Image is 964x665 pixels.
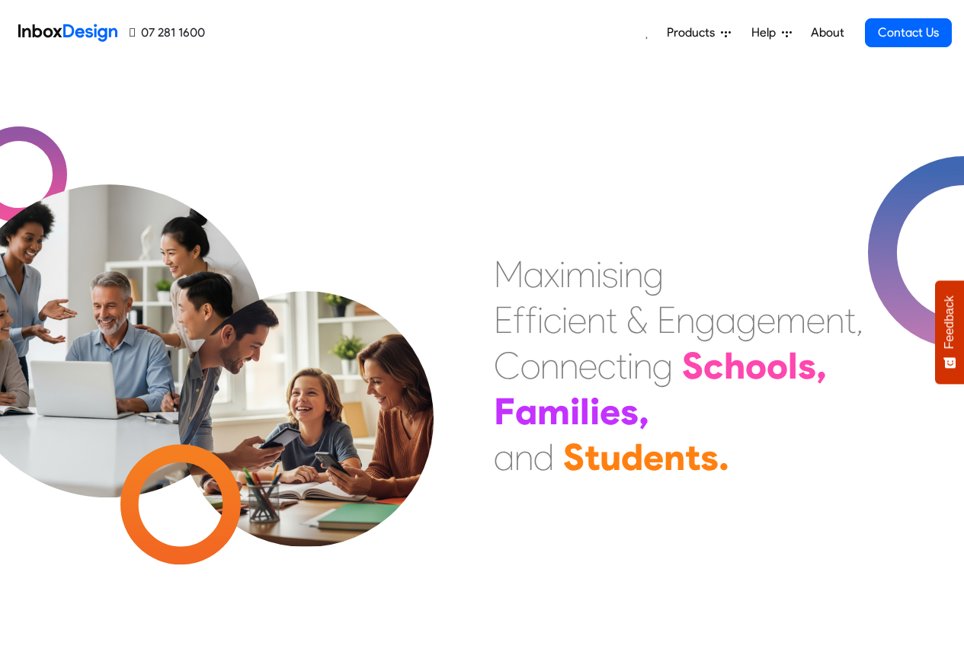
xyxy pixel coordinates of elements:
span: Help [751,24,782,42]
div: g [736,297,757,343]
div: F [494,388,515,434]
div: m [565,251,596,297]
div: a [716,297,736,343]
div: n [676,297,695,343]
div: i [596,251,602,297]
div: a [494,434,514,480]
div: E [657,297,676,343]
div: t [606,297,617,343]
div: o [520,343,540,388]
div: a [524,251,544,297]
div: m [537,388,570,434]
div: f [513,297,525,343]
div: e [578,343,597,388]
div: e [568,297,587,343]
div: . [719,434,729,480]
img: parents_with_child.png [146,228,466,547]
span: Products [667,24,721,42]
div: i [570,388,580,434]
div: n [514,434,533,480]
div: n [825,297,844,343]
div: u [600,434,621,480]
div: g [695,297,716,343]
div: t [685,434,700,480]
div: m [776,297,806,343]
div: , [639,388,649,434]
div: c [703,343,724,388]
div: n [559,343,578,388]
div: c [543,297,562,343]
div: n [633,343,652,388]
div: o [767,343,788,388]
div: g [643,251,664,297]
div: i [562,297,568,343]
button: Feedback - Show survey [935,280,964,384]
div: a [515,388,537,434]
div: e [643,434,664,480]
div: d [533,434,554,480]
div: e [806,297,825,343]
div: o [745,343,767,388]
a: Contact Us [865,18,952,47]
div: i [559,251,565,297]
div: h [724,343,745,388]
div: n [664,434,685,480]
div: l [788,343,798,388]
div: Maximising Efficient & Engagement, Connecting Schools, Families, and Students. [494,251,863,480]
div: S [563,434,584,480]
div: C [494,343,520,388]
div: n [587,297,606,343]
div: n [624,251,643,297]
div: i [590,388,600,434]
div: e [600,388,620,434]
div: c [597,343,616,388]
div: , [816,343,827,388]
a: Help [745,18,798,48]
div: t [584,434,600,480]
div: e [757,297,776,343]
div: d [621,434,643,480]
div: E [494,297,513,343]
div: s [700,434,719,480]
div: g [652,343,673,388]
div: S [682,343,703,388]
div: t [616,343,627,388]
div: & [626,297,648,343]
div: i [627,343,633,388]
div: x [544,251,559,297]
div: s [602,251,618,297]
div: s [798,343,816,388]
div: M [494,251,524,297]
a: 07 281 1600 [130,24,205,42]
div: i [618,251,624,297]
div: , [856,297,863,343]
div: l [580,388,590,434]
div: f [525,297,537,343]
div: s [620,388,639,434]
div: t [844,297,856,343]
a: Products [661,18,737,48]
div: n [540,343,559,388]
div: i [537,297,543,343]
a: About [806,18,848,48]
span: Feedback [943,296,956,349]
